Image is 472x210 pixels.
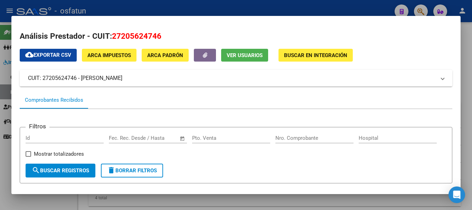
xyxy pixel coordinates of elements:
[34,150,84,158] span: Mostrar totalizadores
[449,186,465,203] div: Open Intercom Messenger
[284,52,347,58] span: Buscar en Integración
[25,51,34,59] mat-icon: cloud_download
[32,167,89,174] span: Buscar Registros
[107,166,115,174] mat-icon: delete
[279,49,353,62] button: Buscar en Integración
[82,49,136,62] button: ARCA Impuestos
[20,49,77,62] button: Exportar CSV
[87,52,131,58] span: ARCA Impuestos
[112,31,161,40] span: 27205624746
[179,135,187,143] button: Open calendar
[32,166,40,174] mat-icon: search
[142,49,189,62] button: ARCA Padrón
[25,52,71,58] span: Exportar CSV
[221,49,268,62] button: Ver Usuarios
[227,52,263,58] span: Ver Usuarios
[26,164,95,177] button: Buscar Registros
[109,135,131,141] input: Start date
[147,52,183,58] span: ARCA Padrón
[20,70,452,86] mat-expansion-panel-header: CUIT: 27205624746 - [PERSON_NAME]
[20,30,452,42] h2: Análisis Prestador - CUIT:
[101,164,163,177] button: Borrar Filtros
[26,122,49,131] h3: Filtros
[107,167,157,174] span: Borrar Filtros
[28,74,436,82] mat-panel-title: CUIT: 27205624746 - [PERSON_NAME]
[25,96,83,104] div: Comprobantes Recibidos
[138,135,171,141] input: End date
